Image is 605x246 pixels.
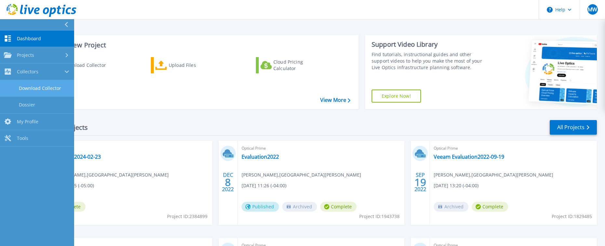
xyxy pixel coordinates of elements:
[222,170,234,194] div: DEC 2022
[434,145,593,152] span: Optical Prime
[273,59,325,72] div: Cloud Pricing Calculator
[17,135,28,141] span: Tools
[151,57,223,73] a: Upload Files
[17,52,34,58] span: Projects
[282,202,317,212] span: Archived
[242,145,401,152] span: Optical Prime
[414,179,426,185] span: 19
[17,69,38,75] span: Collectors
[256,57,328,73] a: Cloud Pricing Calculator
[49,145,208,152] span: Optical Prime
[552,213,592,220] span: Project ID: 1829485
[372,90,421,103] a: Explore Now!
[372,40,490,49] div: Support Video Library
[49,154,101,160] a: LiveOptics2024-02-23
[372,51,490,71] div: Find tutorials, instructional guides and other support videos to help you make the most of your L...
[17,36,41,42] span: Dashboard
[414,170,427,194] div: SEP 2022
[46,57,119,73] a: Download Collector
[169,59,221,72] div: Upload Files
[242,171,361,178] span: [PERSON_NAME] , [GEOGRAPHIC_DATA][PERSON_NAME]
[242,202,279,212] span: Published
[167,213,207,220] span: Project ID: 2384899
[49,171,169,178] span: [PERSON_NAME] , [GEOGRAPHIC_DATA][PERSON_NAME]
[242,154,279,160] a: Evaluation2022
[472,202,508,212] span: Complete
[225,179,231,185] span: 8
[550,120,597,135] a: All Projects
[242,182,286,189] span: [DATE] 11:26 (-04:00)
[320,202,357,212] span: Complete
[434,171,553,178] span: [PERSON_NAME] , [GEOGRAPHIC_DATA][PERSON_NAME]
[434,182,479,189] span: [DATE] 13:20 (-04:00)
[434,202,468,212] span: Archived
[588,7,597,12] span: MW
[434,154,504,160] a: Veeam Evaluation2022-09-19
[320,97,350,103] a: View More
[359,213,400,220] span: Project ID: 1943738
[17,119,38,125] span: My Profile
[46,42,350,49] h3: Start a New Project
[63,59,115,72] div: Download Collector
